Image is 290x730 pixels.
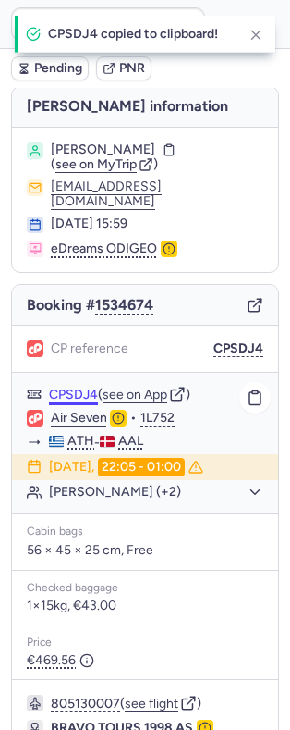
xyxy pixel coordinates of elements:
[51,410,107,427] a: Air Seven
[51,217,263,231] div: [DATE] 15:59
[95,297,153,314] button: 1534674
[51,179,263,209] button: [EMAIL_ADDRESS][DOMAIN_NAME]
[51,697,120,711] button: 805130007
[27,340,43,357] figure: 1L airline logo
[11,56,89,80] button: Pending
[213,341,263,356] button: CPSDJ4
[51,142,155,157] span: [PERSON_NAME]
[49,386,263,402] div: ( )
[27,526,263,538] div: Cabin bags
[96,56,151,80] button: PNR
[27,297,153,314] span: Booking #
[51,157,158,172] button: (see on MyTrip)
[27,599,116,613] span: 1×15kg, €43.00
[51,341,128,356] span: CP reference
[49,434,263,451] div: -
[11,7,205,41] input: PNR Reference
[27,653,94,668] span: €469.56
[98,458,185,476] time: 22:05 - 01:00
[51,241,157,257] span: eDreams ODIGEO
[125,697,178,711] button: see flight
[140,411,175,426] button: 1L752
[27,582,263,595] div: Checked baggage
[55,156,137,172] span: see on MyTrip
[27,410,43,427] figure: 1L airline logo
[51,410,263,427] div: •
[51,695,263,711] div: ( )
[119,61,145,76] span: PNR
[49,388,98,402] button: CPSDJ4
[49,484,263,501] button: [PERSON_NAME] (+2)
[27,637,263,650] div: Price
[48,27,235,42] h4: CPSDJ4 copied to clipboard!
[103,388,167,402] button: see on App
[49,458,203,476] div: [DATE],
[34,61,82,76] span: Pending
[27,542,263,559] p: 56 × 45 × 25 cm, Free
[67,434,94,449] span: ATH
[212,9,242,39] button: Ok
[12,87,278,127] h4: [PERSON_NAME] information
[118,434,143,449] span: AAL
